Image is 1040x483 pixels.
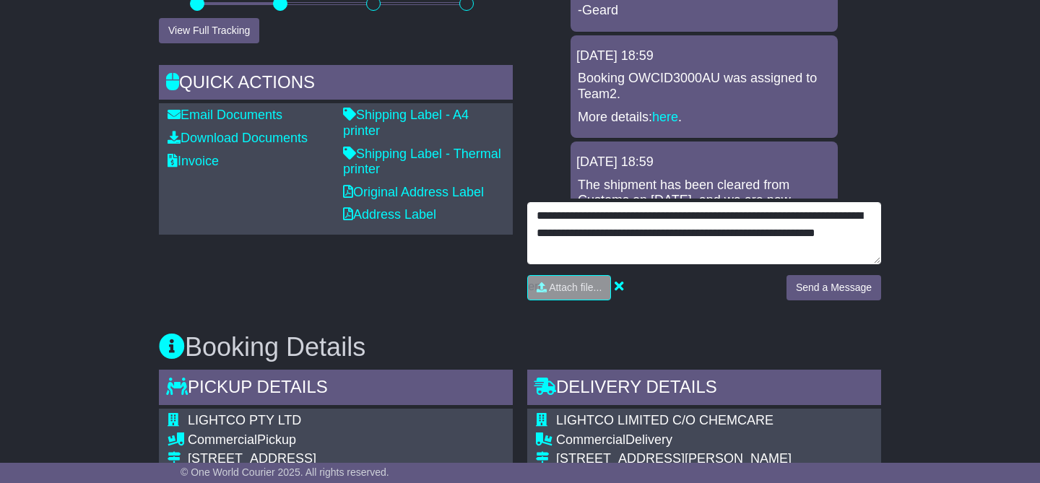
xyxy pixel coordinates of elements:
div: Delivery [556,432,792,448]
p: More details: . [578,110,831,126]
a: here [652,110,678,124]
a: Original Address Label [343,185,484,199]
a: Address Label [343,207,436,222]
span: Commercial [188,432,257,447]
p: Booking OWCID3000AU was assigned to Team2. [578,71,831,102]
div: Quick Actions [159,65,513,104]
div: [DATE] 18:59 [576,48,832,64]
h3: Booking Details [159,333,881,362]
a: Shipping Label - Thermal printer [343,147,501,177]
a: Email Documents [168,108,282,122]
span: Commercial [556,432,625,447]
a: Download Documents [168,131,308,145]
a: Invoice [168,154,219,168]
div: Pickup Details [159,370,513,409]
div: Pickup [188,432,504,448]
span: LIGHTCO PTY LTD [188,413,301,427]
div: Delivery Details [527,370,881,409]
div: [STREET_ADDRESS][PERSON_NAME] [556,451,792,467]
p: -Geard [578,3,831,19]
a: Shipping Label - A4 printer [343,108,469,138]
button: Send a Message [786,275,881,300]
span: © One World Courier 2025. All rights reserved. [181,466,389,478]
span: LIGHTCO LIMITED C/O CHEMCARE [556,413,773,427]
div: [DATE] 18:59 [576,155,832,170]
button: View Full Tracking [159,18,259,43]
p: The shipment has been cleared from Customs on [DATE], and we are now waiting for an updaet from t... [578,178,831,240]
div: [STREET_ADDRESS] [188,451,504,467]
